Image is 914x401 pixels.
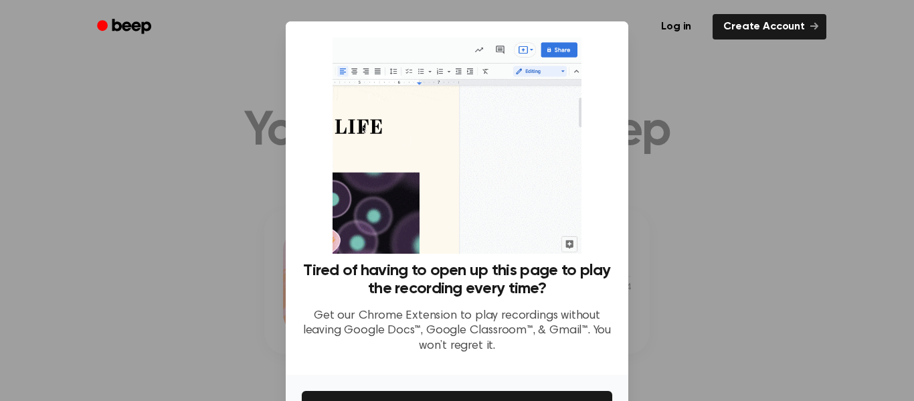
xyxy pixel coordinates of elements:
[88,14,163,40] a: Beep
[302,262,612,298] h3: Tired of having to open up this page to play the recording every time?
[333,37,581,254] img: Beep extension in action
[648,11,705,42] a: Log in
[713,14,826,39] a: Create Account
[302,309,612,354] p: Get our Chrome Extension to play recordings without leaving Google Docs™, Google Classroom™, & Gm...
